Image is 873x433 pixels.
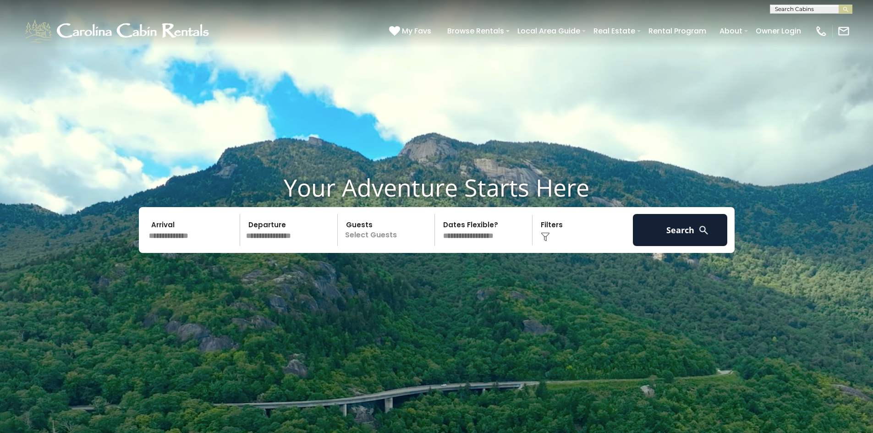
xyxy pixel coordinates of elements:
[541,232,550,241] img: filter--v1.png
[698,225,709,236] img: search-regular-white.png
[23,17,213,45] img: White-1-1-2.png
[589,23,640,39] a: Real Estate
[633,214,728,246] button: Search
[513,23,585,39] a: Local Area Guide
[815,25,828,38] img: phone-regular-white.png
[715,23,747,39] a: About
[443,23,509,39] a: Browse Rentals
[644,23,711,39] a: Rental Program
[751,23,806,39] a: Owner Login
[340,214,435,246] p: Select Guests
[837,25,850,38] img: mail-regular-white.png
[402,25,431,37] span: My Favs
[389,25,434,37] a: My Favs
[7,173,866,202] h1: Your Adventure Starts Here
